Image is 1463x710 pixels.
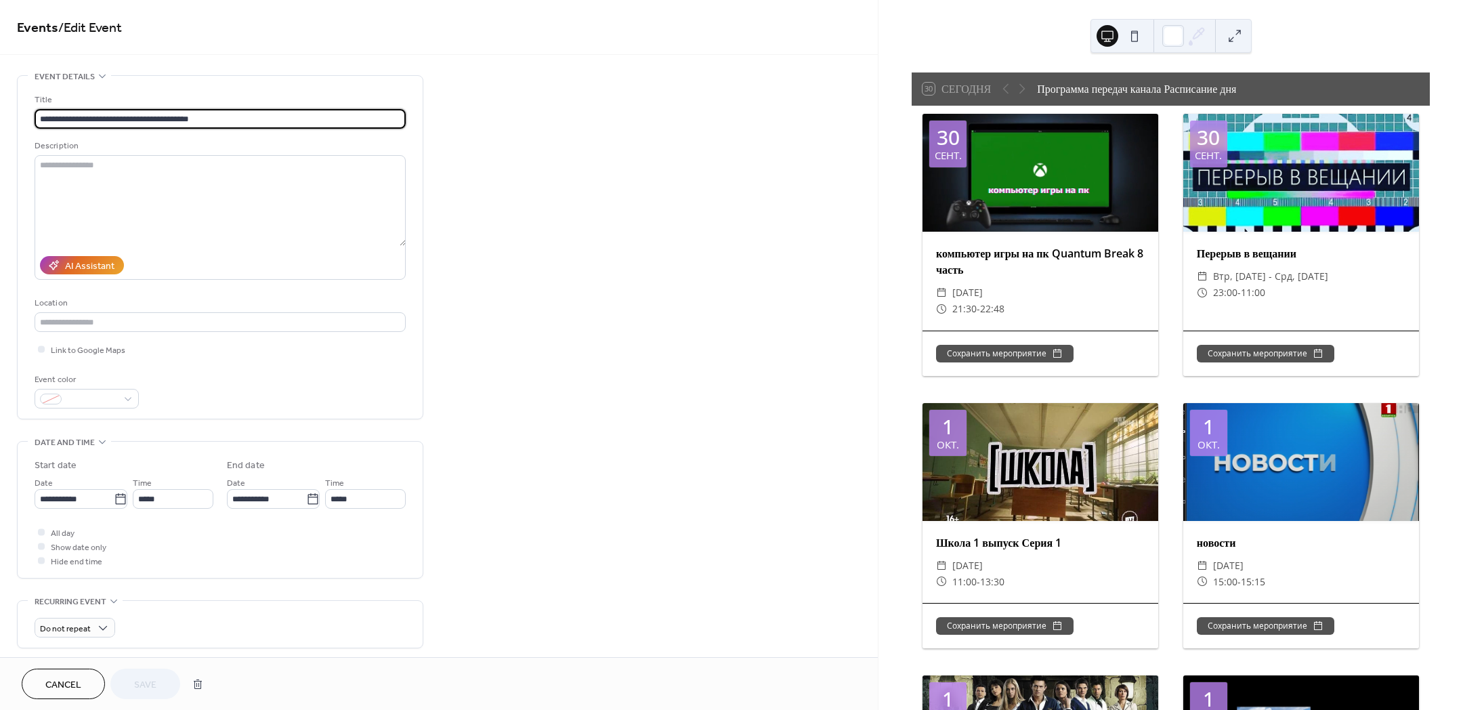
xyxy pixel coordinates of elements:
span: Link to Google Maps [51,343,125,358]
button: Cancel [22,669,105,699]
div: Title [35,93,403,107]
div: 30 [937,127,960,148]
span: - [1237,285,1241,301]
span: - [977,574,980,590]
span: Recurring event [35,595,106,609]
div: 1 [942,417,954,437]
span: All day [51,526,75,541]
span: 11:00 [952,574,977,590]
div: окт. [937,440,959,450]
div: 30 [1197,127,1220,148]
div: 1 [1203,417,1214,437]
span: / Edit Event [58,15,122,41]
span: Date [227,476,245,490]
button: AI Assistant [40,256,124,274]
div: ​ [1197,574,1208,590]
div: ​ [936,574,947,590]
div: ​ [1197,558,1208,574]
span: [DATE] [952,285,983,301]
div: сент. [1195,150,1222,161]
div: Event color [35,373,136,387]
button: Сохранить мероприятие [936,345,1074,362]
div: End date [227,459,265,473]
button: Сохранить мероприятие [1197,617,1334,635]
div: окт. [1197,440,1220,450]
a: Events [17,15,58,41]
div: ​ [936,285,947,301]
div: сент. [935,150,962,161]
span: [DATE] [952,558,983,574]
span: Time [325,476,344,490]
div: компьютер игры на пк Quantum Break 8 часть [923,245,1158,278]
span: - [1237,574,1241,590]
span: Date [35,476,53,490]
div: Школа 1 выпуск Серия 1 [923,535,1158,551]
button: Сохранить мероприятие [1197,345,1334,362]
button: Сохранить мероприятие [936,617,1074,635]
div: ​ [936,301,947,317]
span: Cancel [45,678,81,692]
div: 1 [1203,689,1214,709]
span: Event details [35,70,95,84]
div: 1 [942,689,954,709]
span: втр, [DATE] - срд, [DATE] [1213,268,1328,285]
span: Show date only [51,541,106,555]
div: ​ [1197,285,1208,301]
div: Перерыв в вещании [1183,245,1419,262]
span: - [977,301,980,317]
span: 15:00 [1213,574,1237,590]
div: Start date [35,459,77,473]
div: ​ [1197,268,1208,285]
span: Date and time [35,436,95,450]
div: Location [35,296,403,310]
span: 11:00 [1241,285,1265,301]
div: Description [35,139,403,153]
span: Time [133,476,152,490]
div: ​ [936,558,947,574]
div: AI Assistant [65,259,114,274]
div: Программа передач канала Расписание дня [1037,81,1236,97]
span: 22:48 [980,301,1004,317]
span: 23:00 [1213,285,1237,301]
div: новости [1183,535,1419,551]
span: Do not repeat [40,621,91,637]
span: Hide end time [51,555,102,569]
span: 15:15 [1241,574,1265,590]
span: 13:30 [980,574,1004,590]
span: [DATE] [1213,558,1244,574]
span: 21:30 [952,301,977,317]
